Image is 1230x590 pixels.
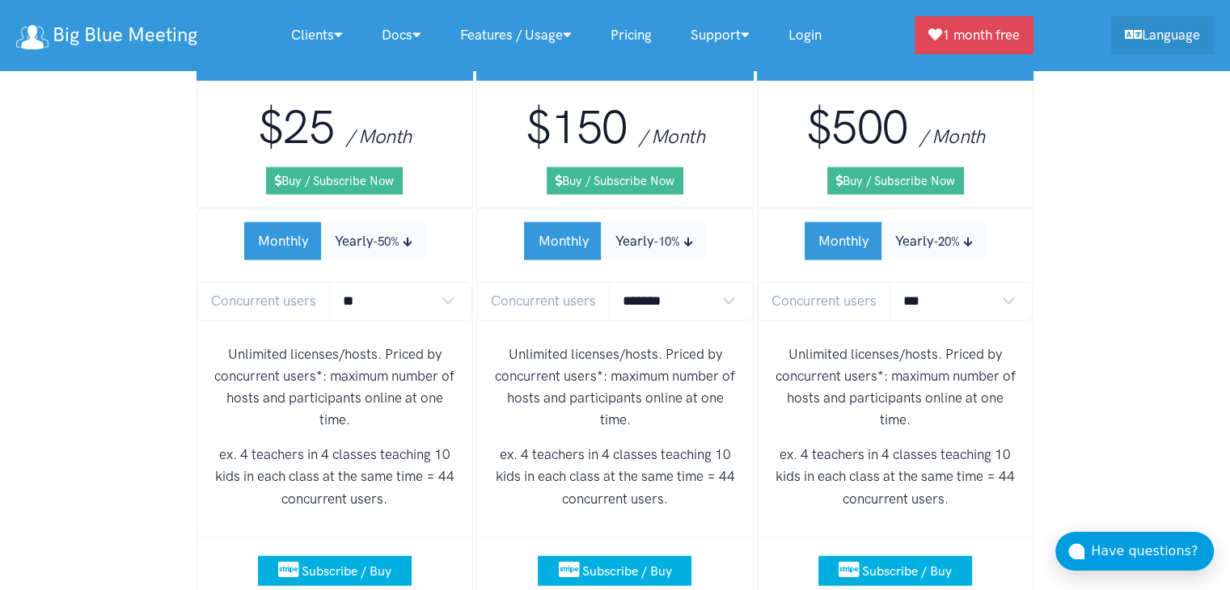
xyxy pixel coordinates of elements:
button: Yearly-20% [881,222,986,260]
button: Monthly [524,222,602,260]
a: Features / Usage [441,18,591,53]
span: / Month [346,124,412,148]
span: Concurrent users [758,282,890,320]
button: Monthly [805,222,882,260]
a: Buy / Subscribe Now [547,167,683,195]
span: Concurrent users [477,282,610,320]
span: $500 [806,99,908,155]
small: -50% [373,234,399,249]
span: Subscribe / Buy [862,563,952,579]
small: -10% [653,234,679,249]
a: Clients [272,18,362,53]
span: / Month [639,124,704,148]
span: Subscribe / Buy [302,563,391,579]
div: Have questions? [1091,541,1214,562]
button: Have questions? [1055,532,1214,571]
a: 1 month free [915,16,1033,54]
button: Yearly-50% [321,222,425,260]
a: Buy / Subscribe Now [266,167,403,195]
p: ex. 4 teachers in 4 classes teaching 10 kids in each class at the same time = 44 concurrent users. [210,444,460,510]
span: Concurrent users [197,282,330,320]
a: Pricing [591,18,671,53]
img: logo [16,25,49,49]
span: $150 [526,99,628,155]
button: Yearly-10% [601,222,705,260]
div: Subscription Period [244,222,425,260]
span: $25 [258,99,334,155]
button: Monthly [244,222,322,260]
p: ex. 4 teachers in 4 classes teaching 10 kids in each class at the same time = 44 concurrent users. [771,444,1021,510]
a: Language [1111,16,1214,54]
p: Unlimited licenses/hosts. Priced by concurrent users*: maximum number of hosts and participants o... [771,343,1021,432]
a: Big Blue Meeting [16,18,197,53]
a: Docs [362,18,441,53]
a: Login [769,18,841,53]
div: Subscription Period [524,222,705,260]
small: -20% [933,234,960,249]
p: Unlimited licenses/hosts. Priced by concurrent users*: maximum number of hosts and participants o... [490,343,740,432]
a: Support [671,18,769,53]
a: Buy / Subscribe Now [827,167,964,195]
span: / Month [919,124,985,148]
span: Subscribe / Buy [581,563,671,579]
p: Unlimited licenses/hosts. Priced by concurrent users*: maximum number of hosts and participants o... [210,343,460,432]
div: Subscription Period [805,222,986,260]
p: ex. 4 teachers in 4 classes teaching 10 kids in each class at the same time = 44 concurrent users. [490,444,740,510]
